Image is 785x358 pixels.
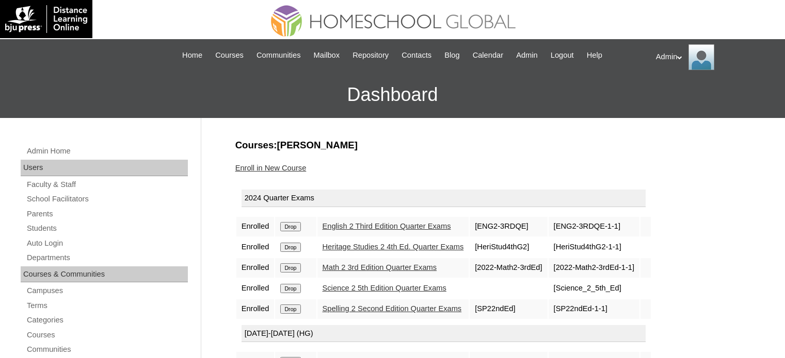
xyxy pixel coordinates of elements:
[21,266,188,283] div: Courses & Communities
[314,49,340,61] span: Mailbox
[26,145,188,158] a: Admin Home
[242,190,646,207] div: 2024 Quarter Exams
[235,164,307,172] a: Enroll in New Course
[656,44,775,70] div: Admin
[210,49,249,61] a: Courses
[21,160,188,176] div: Users
[323,243,464,251] a: Heritage Studies 2 4th Ed. Quarter Exams
[323,222,451,230] a: English 2 Third Edition Quarter Exams
[257,49,301,61] span: Communities
[26,222,188,235] a: Students
[546,49,579,61] a: Logout
[251,49,306,61] a: Communities
[549,258,639,278] td: [2022-Math2-3rdEd-1-1]
[26,299,188,312] a: Terms
[26,329,188,342] a: Courses
[582,49,607,61] a: Help
[235,139,746,152] h3: Courses:[PERSON_NAME]
[26,237,188,250] a: Auto Login
[549,217,639,236] td: [ENG2-3RDQE-1-1]
[26,343,188,356] a: Communities
[444,49,459,61] span: Blog
[516,49,538,61] span: Admin
[323,304,462,313] a: Spelling 2 Second Edition Quarter Exams
[177,49,207,61] a: Home
[323,284,446,292] a: Science 2 5th Edition Quarter Exams
[551,49,574,61] span: Logout
[439,49,464,61] a: Blog
[309,49,345,61] a: Mailbox
[587,49,602,61] span: Help
[280,243,300,252] input: Drop
[26,178,188,191] a: Faculty & Staff
[280,284,300,293] input: Drop
[353,49,389,61] span: Repository
[26,193,188,206] a: School Facilitators
[688,44,714,70] img: Admin Homeschool Global
[236,237,275,257] td: Enrolled
[280,304,300,314] input: Drop
[511,49,543,61] a: Admin
[549,279,639,298] td: [Science_2_5th_Ed]
[323,263,437,271] a: Math 2 3rd Edition Quarter Exams
[402,49,431,61] span: Contacts
[347,49,394,61] a: Repository
[236,258,275,278] td: Enrolled
[182,49,202,61] span: Home
[280,263,300,272] input: Drop
[470,258,547,278] td: [2022-Math2-3rdEd]
[470,217,547,236] td: [ENG2-3RDQE]
[468,49,508,61] a: Calendar
[549,237,639,257] td: [HeriStud4thG2-1-1]
[280,222,300,231] input: Drop
[236,299,275,319] td: Enrolled
[236,217,275,236] td: Enrolled
[26,251,188,264] a: Departments
[26,314,188,327] a: Categories
[396,49,437,61] a: Contacts
[242,325,646,343] div: [DATE]-[DATE] (HG)
[236,279,275,298] td: Enrolled
[5,72,780,118] h3: Dashboard
[473,49,503,61] span: Calendar
[549,299,639,319] td: [SP22ndEd-1-1]
[470,299,547,319] td: [SP22ndEd]
[470,237,547,257] td: [HeriStud4thG2]
[5,5,87,33] img: logo-white.png
[215,49,244,61] span: Courses
[26,284,188,297] a: Campuses
[26,208,188,220] a: Parents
